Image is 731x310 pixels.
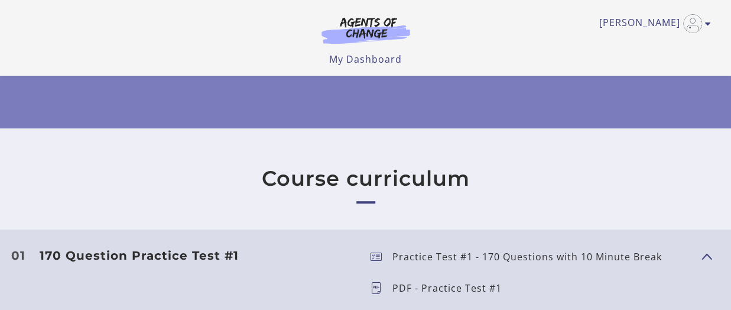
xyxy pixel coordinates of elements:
[309,17,423,44] img: Agents of Change Logo
[392,283,511,293] p: PDF - Practice Test #1
[392,252,671,261] p: Practice Test #1 - 170 Questions with 10 Minute Break
[40,248,352,263] h3: 170 Question Practice Test #1
[329,53,402,66] a: My Dashboard
[599,14,705,33] a: Toggle menu
[262,166,470,191] h2: Course curriculum
[11,250,25,261] span: 01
